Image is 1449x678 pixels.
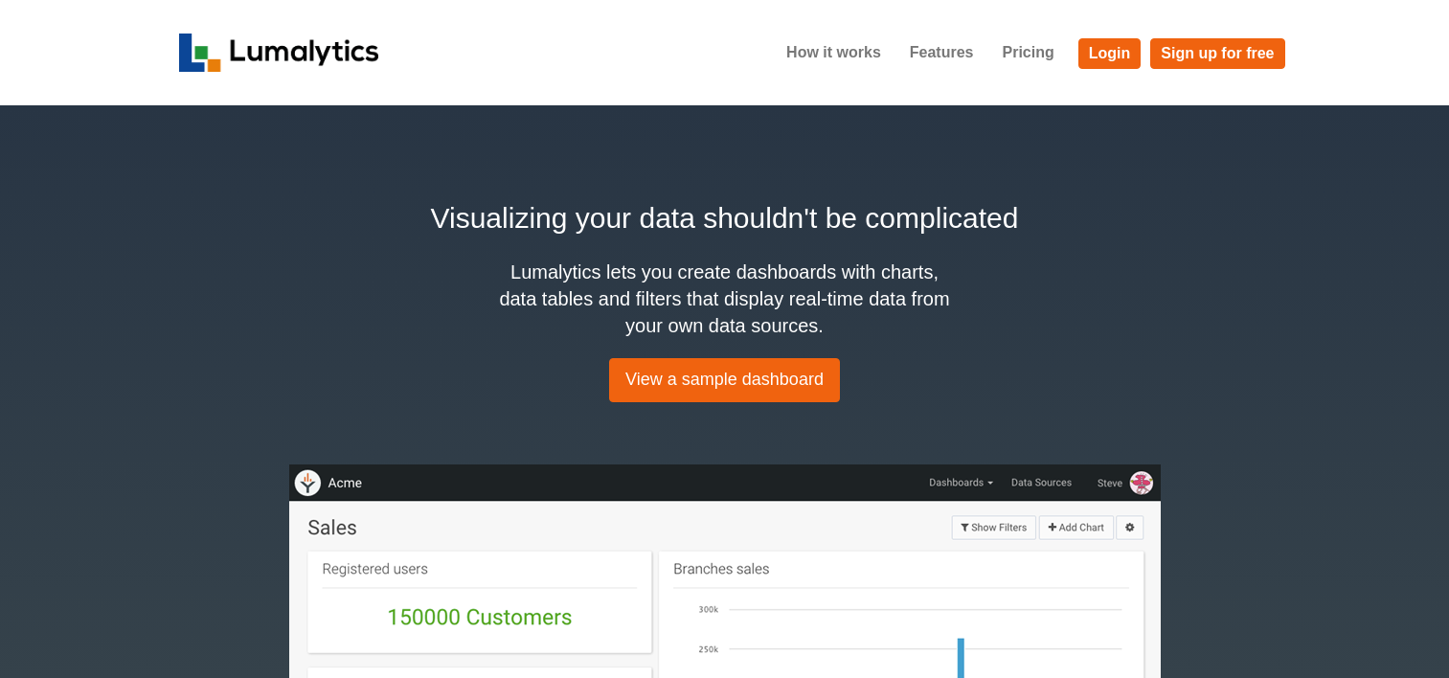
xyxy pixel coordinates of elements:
a: View a sample dashboard [609,358,840,402]
a: Sign up for free [1150,38,1284,69]
a: Features [895,29,988,77]
h4: Lumalytics lets you create dashboards with charts, data tables and filters that display real-time... [495,259,955,339]
a: Login [1078,38,1142,69]
a: How it works [772,29,895,77]
img: logo_v2-f34f87db3d4d9f5311d6c47995059ad6168825a3e1eb260e01c8041e89355404.png [179,34,379,72]
a: Pricing [987,29,1068,77]
h2: Visualizing your data shouldn't be complicated [179,196,1271,239]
